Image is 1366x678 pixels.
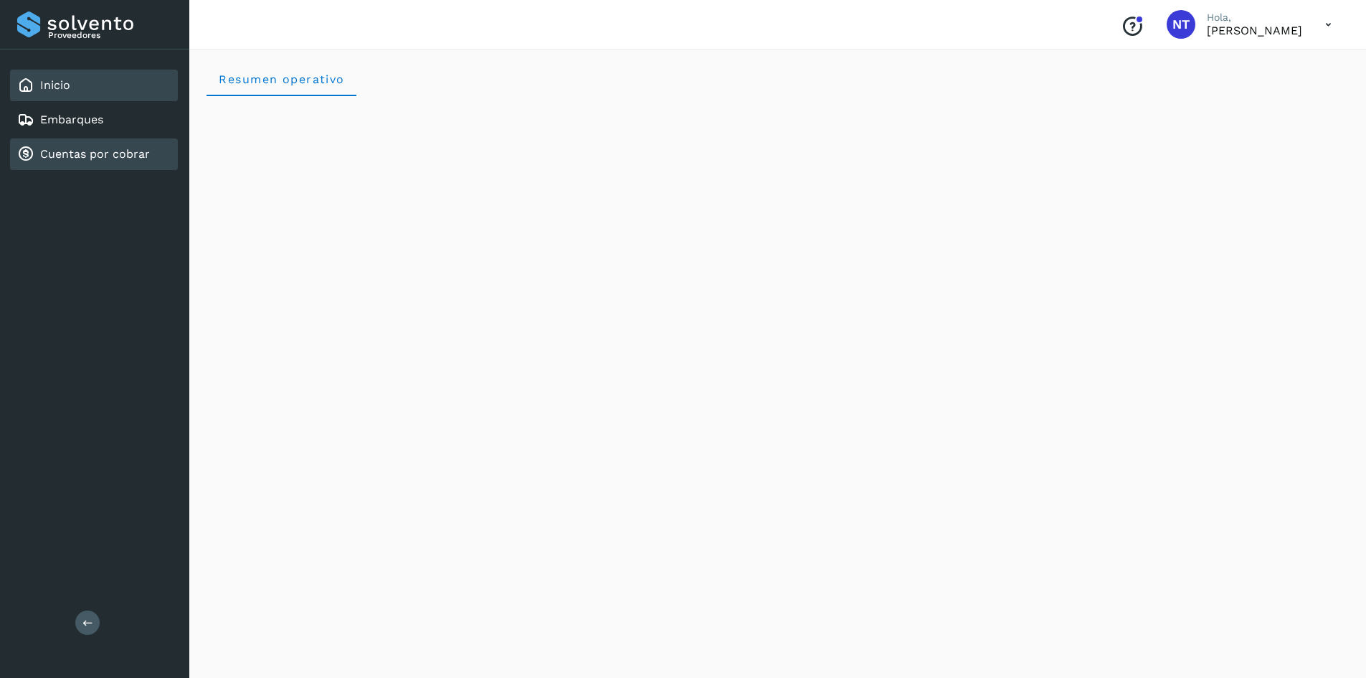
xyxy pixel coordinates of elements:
div: Embarques [10,104,178,136]
a: Cuentas por cobrar [40,147,150,161]
a: Embarques [40,113,103,126]
span: Resumen operativo [218,72,345,86]
p: Proveedores [48,30,172,40]
div: Cuentas por cobrar [10,138,178,170]
div: Inicio [10,70,178,101]
p: Norberto Tula Tepo [1207,24,1302,37]
a: Inicio [40,78,70,92]
p: Hola, [1207,11,1302,24]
